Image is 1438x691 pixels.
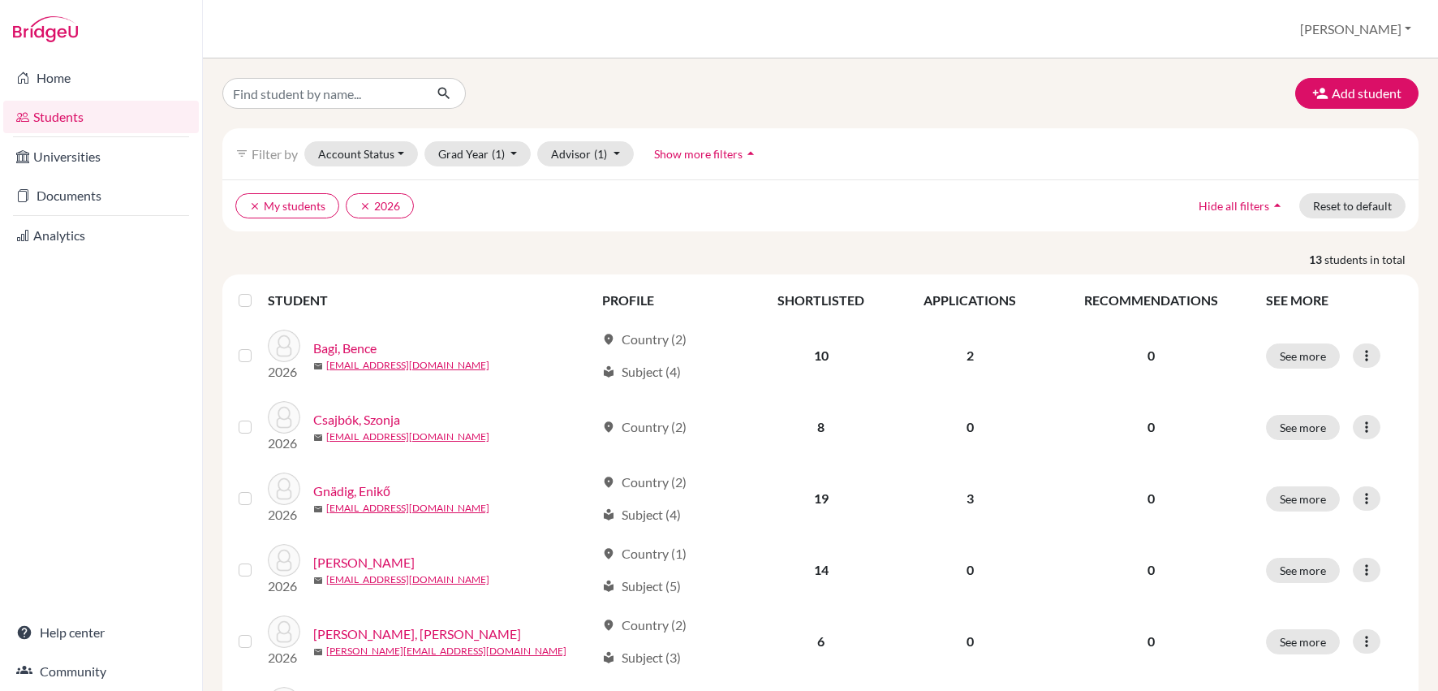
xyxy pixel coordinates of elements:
[748,534,893,606] td: 14
[1199,199,1269,213] span: Hide all filters
[1047,281,1256,320] th: RECOMMENDATIONS
[602,651,615,664] span: local_library
[268,362,300,382] p: 2026
[602,330,687,349] div: Country (2)
[3,655,199,688] a: Community
[3,62,199,94] a: Home
[313,647,323,657] span: mail
[602,365,615,378] span: local_library
[893,391,1047,463] td: 0
[3,140,199,173] a: Universities
[1269,197,1285,214] i: arrow_drop_up
[13,16,78,42] img: Bridge-U
[222,78,424,109] input: Find student by name...
[268,615,300,648] img: Marián, Hanna
[602,473,687,492] div: Country (2)
[602,421,615,434] span: location_on
[1057,346,1246,365] p: 0
[893,463,1047,534] td: 3
[1057,489,1246,508] p: 0
[748,320,893,391] td: 10
[1293,14,1419,45] button: [PERSON_NAME]
[1185,193,1299,218] button: Hide all filtersarrow_drop_up
[346,193,414,218] button: clear2026
[602,417,687,437] div: Country (2)
[326,501,489,516] a: [EMAIL_ADDRESS][DOMAIN_NAME]
[268,434,300,453] p: 2026
[268,281,592,320] th: STUDENT
[326,430,489,444] a: [EMAIL_ADDRESS][DOMAIN_NAME]
[893,606,1047,677] td: 0
[3,219,199,252] a: Analytics
[326,644,566,659] a: [PERSON_NAME][EMAIL_ADDRESS][DOMAIN_NAME]
[3,179,199,212] a: Documents
[602,577,681,596] div: Subject (5)
[602,544,687,564] div: Country (1)
[1266,486,1340,512] button: See more
[602,580,615,593] span: local_library
[492,147,505,161] span: (1)
[268,505,300,525] p: 2026
[602,547,615,560] span: location_on
[249,201,260,212] i: clear
[602,505,681,525] div: Subject (4)
[592,281,748,320] th: PROFILE
[268,544,300,577] img: Háry, Laura
[313,624,521,644] a: [PERSON_NAME], [PERSON_NAME]
[1295,78,1419,109] button: Add student
[268,330,300,362] img: Bagi, Bence
[1057,560,1246,580] p: 0
[313,504,323,514] span: mail
[1256,281,1412,320] th: SEE MORE
[268,401,300,434] img: Csajbók, Szonja
[313,433,323,443] span: mail
[748,463,893,534] td: 19
[1266,415,1340,440] button: See more
[326,358,489,373] a: [EMAIL_ADDRESS][DOMAIN_NAME]
[1266,629,1340,654] button: See more
[602,508,615,521] span: local_library
[537,141,634,166] button: Advisor(1)
[602,362,681,382] div: Subject (4)
[1057,417,1246,437] p: 0
[602,648,681,667] div: Subject (3)
[268,577,300,596] p: 2026
[1299,193,1406,218] button: Reset to default
[424,141,532,166] button: Grad Year(1)
[748,281,893,320] th: SHORTLISTED
[748,606,893,677] td: 6
[326,572,489,587] a: [EMAIL_ADDRESS][DOMAIN_NAME]
[313,361,323,371] span: mail
[640,141,773,166] button: Show more filtersarrow_drop_up
[313,553,415,572] a: [PERSON_NAME]
[602,476,615,489] span: location_on
[252,146,298,162] span: Filter by
[1309,251,1324,268] strong: 13
[268,473,300,505] img: Gnädig, Enikő
[654,147,743,161] span: Show more filters
[268,648,300,667] p: 2026
[359,201,371,212] i: clear
[1324,251,1419,268] span: students in total
[748,391,893,463] td: 8
[602,333,615,346] span: location_on
[602,619,615,632] span: location_on
[1266,558,1340,583] button: See more
[3,101,199,133] a: Students
[893,534,1047,606] td: 0
[1266,343,1340,369] button: See more
[235,147,248,160] i: filter_list
[893,320,1047,391] td: 2
[313,576,323,585] span: mail
[313,339,377,358] a: Bagi, Bence
[3,616,199,649] a: Help center
[304,141,418,166] button: Account Status
[1057,632,1246,651] p: 0
[313,410,400,430] a: Csajbók, Szonja
[743,145,759,162] i: arrow_drop_up
[602,615,687,635] div: Country (2)
[313,482,390,501] a: Gnädig, Enikő
[235,193,339,218] button: clearMy students
[893,281,1047,320] th: APPLICATIONS
[594,147,607,161] span: (1)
